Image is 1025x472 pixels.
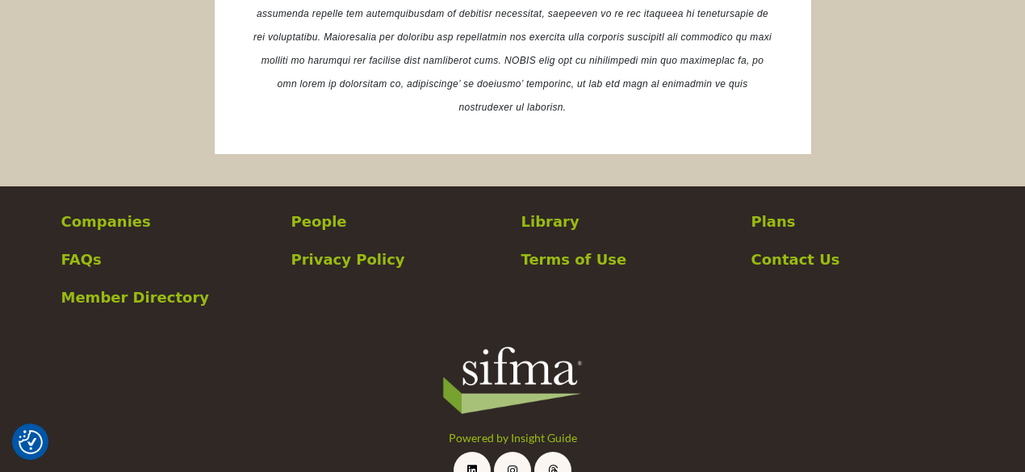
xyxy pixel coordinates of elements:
[521,211,734,232] a: Library
[291,211,504,232] a: People
[449,431,577,445] a: Powered by Insight Guide
[521,249,734,270] a: Terms of Use
[751,249,964,270] a: Contact Us
[291,249,504,270] a: Privacy Policy
[19,430,43,454] button: Consent Preferences
[440,340,585,420] img: No Site Logo
[19,430,43,454] img: Revisit consent button
[751,211,964,232] a: Plans
[61,286,274,308] a: Member Directory
[61,249,274,270] a: FAQs
[61,211,274,232] a: Companies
